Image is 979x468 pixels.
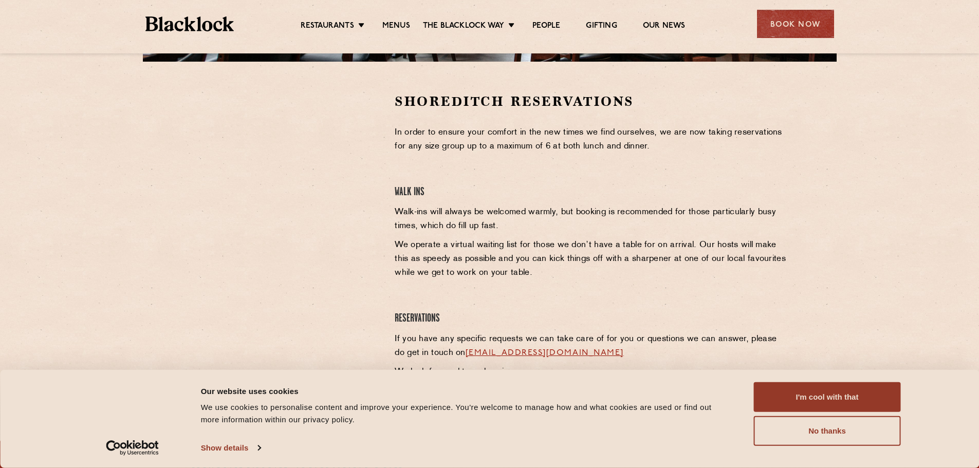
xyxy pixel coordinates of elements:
p: We operate a virtual waiting list for those we don’t have a table for on arrival. Our hosts will ... [395,238,789,280]
p: If you have any specific requests we can take care of for you or questions we can answer, please ... [395,332,789,360]
h4: Reservations [395,312,789,326]
a: The Blacklock Way [423,21,504,32]
a: [EMAIL_ADDRESS][DOMAIN_NAME] [466,349,624,357]
a: Show details [201,440,261,456]
h4: Walk Ins [395,185,789,199]
div: Our website uses cookies [201,385,731,397]
p: We look forward to welcoming you soon. [395,365,789,379]
div: We use cookies to personalise content and improve your experience. You're welcome to manage how a... [201,401,731,426]
a: Usercentrics Cookiebot - opens in a new window [87,440,177,456]
button: I'm cool with that [754,382,901,412]
div: Book Now [757,10,834,38]
a: Menus [382,21,410,32]
a: Our News [643,21,686,32]
a: People [532,21,560,32]
img: BL_Textured_Logo-footer-cropped.svg [145,16,234,31]
h2: Shoreditch Reservations [395,92,789,110]
p: In order to ensure your comfort in the new times we find ourselves, we are now taking reservation... [395,126,789,154]
button: No thanks [754,416,901,446]
a: Restaurants [301,21,354,32]
iframe: OpenTable make booking widget [227,92,342,247]
p: Walk-ins will always be welcomed warmly, but booking is recommended for those particularly busy t... [395,205,789,233]
a: Gifting [586,21,617,32]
